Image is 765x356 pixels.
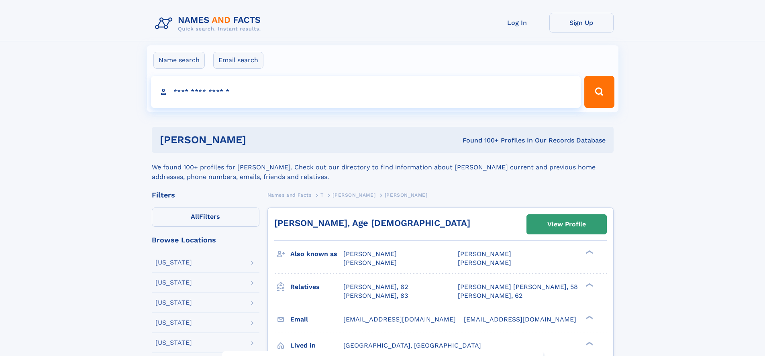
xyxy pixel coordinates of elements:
a: [PERSON_NAME], 62 [458,291,522,300]
div: Filters [152,191,259,199]
a: [PERSON_NAME], 62 [343,283,408,291]
h1: [PERSON_NAME] [160,135,355,145]
span: [PERSON_NAME] [343,250,397,258]
a: T [320,190,324,200]
span: [PERSON_NAME] [333,192,375,198]
a: Names and Facts [267,190,312,200]
div: ❯ [584,282,594,287]
div: [US_STATE] [155,319,192,326]
span: [PERSON_NAME] [458,250,511,258]
span: [EMAIL_ADDRESS][DOMAIN_NAME] [343,315,456,323]
a: [PERSON_NAME] [PERSON_NAME], 58 [458,283,578,291]
span: [PERSON_NAME] [343,259,397,266]
div: [US_STATE] [155,279,192,286]
a: View Profile [527,215,606,234]
label: Filters [152,207,259,227]
span: [PERSON_NAME] [385,192,428,198]
a: [PERSON_NAME], Age [DEMOGRAPHIC_DATA] [274,218,470,228]
label: Email search [213,52,263,69]
h3: Also known as [290,247,343,261]
a: [PERSON_NAME] [333,190,375,200]
div: We found 100+ profiles for [PERSON_NAME]. Check out our directory to find information about [PERS... [152,153,614,182]
a: Log In [485,13,549,33]
span: T [320,192,324,198]
input: search input [151,76,581,108]
button: Search Button [584,76,614,108]
div: [US_STATE] [155,299,192,306]
span: [EMAIL_ADDRESS][DOMAIN_NAME] [464,315,576,323]
a: [PERSON_NAME], 83 [343,291,408,300]
div: View Profile [547,215,586,234]
span: [PERSON_NAME] [458,259,511,266]
h3: Email [290,313,343,326]
img: Logo Names and Facts [152,13,267,35]
span: All [191,213,199,220]
div: ❯ [584,341,594,346]
div: Found 100+ Profiles In Our Records Database [354,136,606,145]
div: [US_STATE] [155,259,192,266]
a: Sign Up [549,13,614,33]
div: [US_STATE] [155,340,192,346]
span: [GEOGRAPHIC_DATA], [GEOGRAPHIC_DATA] [343,342,481,349]
div: Browse Locations [152,236,259,244]
h3: Relatives [290,280,343,294]
div: ❯ [584,250,594,255]
h3: Lived in [290,339,343,352]
div: ❯ [584,315,594,320]
label: Name search [153,52,205,69]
